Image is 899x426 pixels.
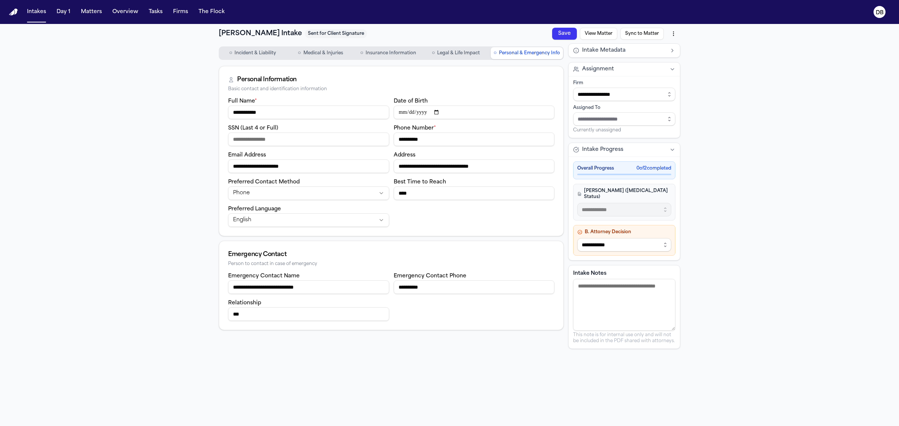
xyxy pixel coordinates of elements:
a: Home [9,9,18,16]
label: Date of Birth [394,98,428,104]
span: 0 of 2 completed [636,165,671,171]
input: Full name [228,106,389,119]
input: Emergency contact name [228,280,389,294]
input: Address [394,159,555,173]
span: Medical & Injuries [303,50,343,56]
img: Finch Logo [9,9,18,16]
span: ○ [494,49,497,57]
button: View Matter [580,28,617,40]
label: Preferred Contact Method [228,179,300,185]
label: Phone Number [394,125,436,131]
span: Assignment [582,66,614,73]
button: Save [552,28,577,40]
input: Assign to staff member [573,112,675,126]
label: Best Time to Reach [394,179,446,185]
p: This note is for internal use only and will not be included in the PDF shared with attorneys. [573,332,675,344]
label: Relationship [228,300,261,306]
button: The Flock [196,5,228,19]
button: Tasks [146,5,166,19]
input: Select firm [573,88,675,101]
span: ○ [360,49,363,57]
input: Phone number [394,133,555,146]
button: Intake Progress [569,143,680,156]
span: ○ [432,49,435,57]
button: Sync to Matter [620,28,664,40]
label: Email Address [228,152,266,158]
label: Address [394,152,415,158]
span: Incident & Liability [234,50,276,56]
input: Best time to reach [394,186,555,200]
button: Go to Legal & Life Impact [423,47,489,59]
button: Assignment [569,63,680,76]
span: Personal & Emergency Info [499,50,560,56]
label: Full Name [228,98,257,104]
button: Go to Insurance Information [355,47,421,59]
span: Intake Metadata [582,47,626,54]
button: More actions [667,27,680,40]
span: Legal & Life Impact [437,50,480,56]
h4: B. Attorney Decision [577,229,671,235]
span: Intake Progress [582,146,623,153]
div: Firm [573,80,675,86]
input: Date of birth [394,106,555,119]
div: Basic contact and identification information [228,86,554,92]
span: ○ [298,49,301,57]
button: Intake Metadata [569,44,680,57]
label: Emergency Contact Phone [394,273,466,279]
label: Intake Notes [573,270,675,277]
span: Overall Progress [577,165,614,171]
button: Go to Personal & Emergency Info [491,47,563,59]
button: Matters [78,5,105,19]
button: Day 1 [54,5,73,19]
h4: [PERSON_NAME] ([MEDICAL_DATA] Status) [577,188,671,200]
button: Intakes [24,5,49,19]
button: Firms [170,5,191,19]
div: Emergency Contact [228,250,554,259]
input: Emergency contact relationship [228,307,389,321]
input: Email address [228,159,389,173]
textarea: Intake notes [573,279,675,331]
div: Assigned To [573,105,675,111]
label: SSN (Last 4 or Full) [228,125,278,131]
label: Emergency Contact Name [228,273,300,279]
label: Preferred Language [228,206,281,212]
button: Overview [109,5,141,19]
span: Sent for Client Signature [305,29,367,38]
button: Go to Incident & Liability [220,47,286,59]
div: Person to contact in case of emergency [228,261,554,267]
input: SSN [228,133,389,146]
input: Emergency contact phone [394,280,555,294]
button: Go to Medical & Injuries [287,47,354,59]
span: Insurance Information [366,50,416,56]
span: Currently unassigned [573,127,621,133]
h1: [PERSON_NAME] Intake [219,28,302,39]
span: ○ [229,49,232,57]
div: Personal Information [237,75,297,84]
